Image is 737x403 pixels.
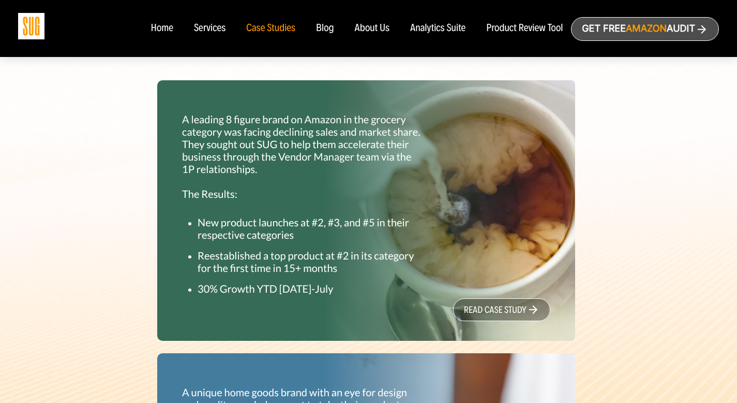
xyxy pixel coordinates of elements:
[198,217,423,241] p: New product launches at #2, #3, and #5 in their respective categories
[486,23,563,34] a: Product Review Tool
[198,283,423,295] p: 30% Growth YTD [DATE]-July
[355,23,390,34] a: About Us
[626,23,667,34] span: Amazon
[453,298,550,321] a: read case study
[194,23,225,34] a: Services
[198,250,423,275] p: Reestablished a top product at #2 in its category for the first time in 15+ months
[18,13,44,39] img: Sug
[316,23,334,34] a: Blog
[182,113,423,200] p: A leading 8 figure brand on Amazon in the grocery category was facing declining sales and market ...
[410,23,465,34] a: Analytics Suite
[151,23,173,34] a: Home
[246,23,295,34] a: Case Studies
[571,17,719,41] a: Get freeAmazonAudit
